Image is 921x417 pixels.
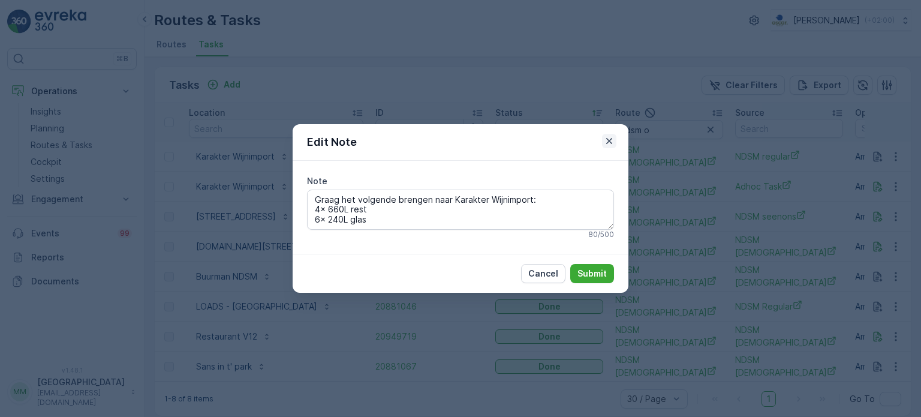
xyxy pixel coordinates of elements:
[307,176,327,186] label: Note
[588,230,614,239] p: 80 / 500
[528,268,558,280] p: Cancel
[307,134,357,151] p: Edit Note
[577,268,607,280] p: Submit
[521,264,565,283] button: Cancel
[570,264,614,283] button: Submit
[307,190,614,229] textarea: Graag het volgende brengen naar Karakter Wijnimport: 4x 660L rest 6x 240L glas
